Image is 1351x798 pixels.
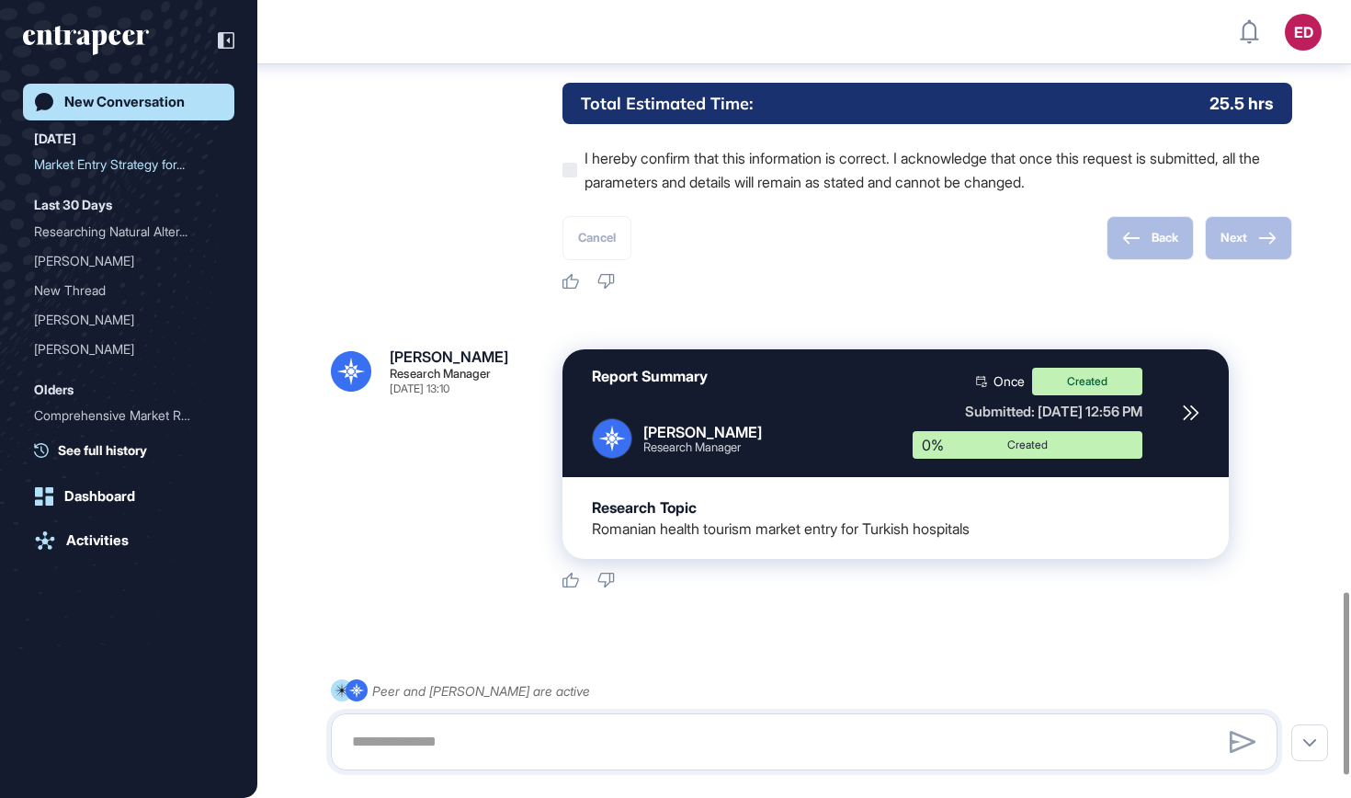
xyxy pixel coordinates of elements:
[34,401,209,430] div: Comprehensive Market Rese...
[23,84,234,120] a: New Conversation
[34,335,209,364] div: [PERSON_NAME]
[1209,92,1274,115] p: 25.5 hrs
[592,499,697,517] div: Research Topic
[34,305,209,335] div: [PERSON_NAME]
[23,522,234,559] a: Activities
[34,128,76,150] div: [DATE]
[1032,368,1142,395] div: Created
[23,26,149,55] div: entrapeer-logo
[34,150,209,179] div: Market Entry Strategy for...
[34,217,223,246] div: Researching Natural Alternatives to Benzoic Acid for PepsiCo's Clean-Label Beverages
[926,439,1129,450] div: Created
[562,146,1292,194] label: I hereby confirm that this information is correct. I acknowledge that once this request is submit...
[64,488,135,505] div: Dashboard
[34,440,234,460] a: See full history
[34,401,223,430] div: Comprehensive Market Research on Protein-Based Drinks: Global Trends, Innovations, and Competitor...
[390,383,449,394] div: [DATE] 13:10
[913,431,970,459] div: 0%
[372,679,590,702] div: Peer and [PERSON_NAME] are active
[64,94,185,110] div: New Conversation
[34,150,223,179] div: Market Entry Strategy for Turkish Hospitals in Romania's Health Tourism Sector
[592,520,970,538] div: Romanian health tourism market entry for Turkish hospitals
[34,379,74,401] div: Olders
[592,368,708,385] div: Report Summary
[643,424,762,441] div: [PERSON_NAME]
[34,246,209,276] div: [PERSON_NAME]
[66,532,129,549] div: Activities
[913,403,1142,420] div: Submitted: [DATE] 12:56 PM
[23,478,234,515] a: Dashboard
[34,194,112,216] div: Last 30 Days
[34,246,223,276] div: Reese
[643,441,762,453] div: Research Manager
[34,305,223,335] div: Reese
[993,375,1025,388] span: Once
[34,335,223,364] div: Reese
[581,92,753,115] h6: Total Estimated Time:
[58,440,147,460] span: See full history
[34,276,223,305] div: New Thread
[390,368,491,380] div: Research Manager
[1285,14,1322,51] button: ED
[390,349,508,364] div: [PERSON_NAME]
[34,217,209,246] div: Researching Natural Alter...
[34,276,209,305] div: New Thread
